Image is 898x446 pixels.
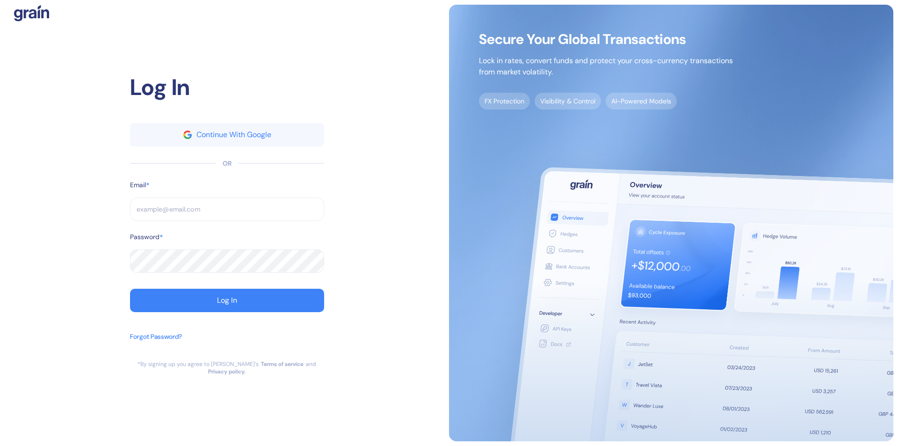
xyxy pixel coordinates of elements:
[449,5,893,441] img: signup-main-image
[130,71,324,104] div: Log In
[306,360,316,368] div: and
[223,159,232,168] div: OR
[130,232,159,242] label: Password
[196,131,271,139] div: Continue With Google
[183,131,192,139] img: google
[535,93,601,110] span: Visibility & Control
[479,93,530,110] span: FX Protection
[208,368,246,375] a: Privacy policy.
[130,327,182,360] button: Forgot Password?
[217,297,237,304] div: Log In
[130,289,324,312] button: Log In
[130,180,146,190] label: Email
[14,5,49,22] img: logo
[479,35,733,44] span: Secure Your Global Transactions
[130,332,182,342] div: Forgot Password?
[261,360,304,368] a: Terms of service
[606,93,677,110] span: AI-Powered Models
[479,55,733,78] p: Lock in rates, convert funds and protect your cross-currency transactions from market volatility.
[138,360,259,368] div: *By signing up you agree to [PERSON_NAME]’s
[130,123,324,146] button: googleContinue With Google
[130,197,324,221] input: example@email.com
